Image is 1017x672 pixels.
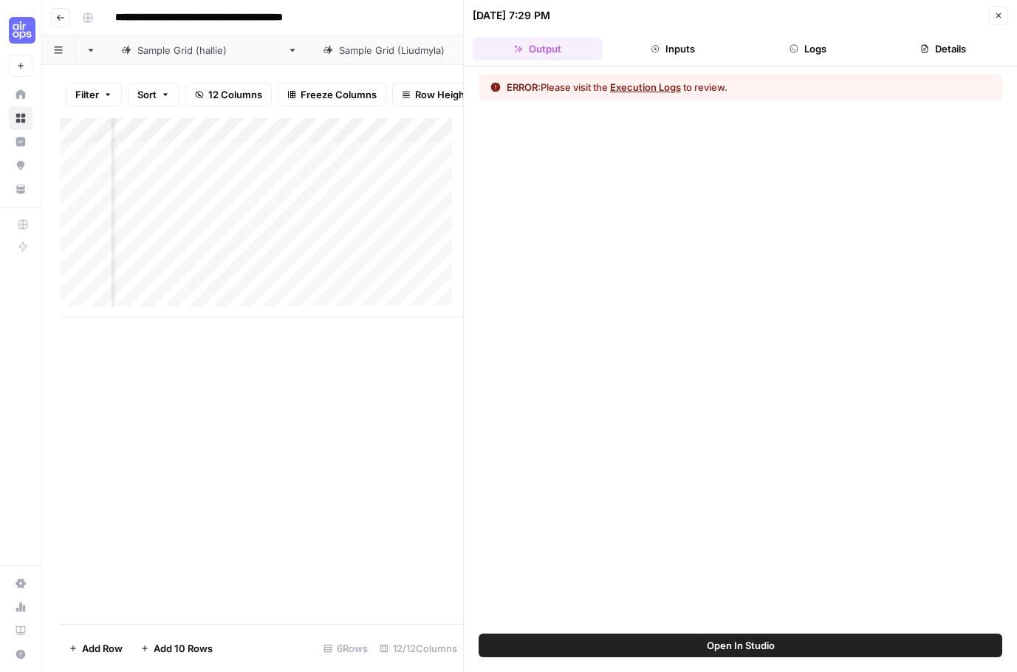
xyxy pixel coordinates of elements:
a: Insights [9,130,32,154]
a: Browse [9,106,32,130]
a: Settings [9,572,32,595]
button: Help + Support [9,642,32,666]
a: Opportunities [9,154,32,177]
button: Execution Logs [610,80,681,95]
button: Details [879,37,1008,61]
a: Home [9,83,32,106]
span: Add Row [82,641,123,656]
button: Inputs [608,37,737,61]
button: Filter [66,83,122,106]
button: Logs [744,37,873,61]
span: Freeze Columns [301,87,377,102]
button: Sort [128,83,179,106]
div: 6 Rows [318,637,374,660]
span: Row Height [415,87,468,102]
button: Open In Studio [479,634,1002,657]
span: Open In Studio [707,638,775,653]
span: Add 10 Rows [154,641,213,656]
a: Learning Hub [9,619,32,642]
div: Sample Grid ([PERSON_NAME]) [137,43,281,58]
div: [DATE] 7:29 PM [473,8,550,23]
button: Output [473,37,602,61]
a: Sample Grid ([PERSON_NAME]) [310,35,512,65]
div: 12/12 Columns [374,637,463,660]
button: Workspace: September Cohort [9,12,32,49]
a: Sample Grid ([PERSON_NAME]) [109,35,310,65]
button: Freeze Columns [278,83,386,106]
button: 12 Columns [185,83,272,106]
img: September Cohort Logo [9,17,35,44]
span: ERROR: [507,81,541,93]
button: Add Row [60,637,131,660]
span: Filter [75,87,99,102]
div: Sample Grid ([PERSON_NAME]) [339,43,483,58]
button: Add 10 Rows [131,637,222,660]
span: Sort [137,87,157,102]
button: Row Height [392,83,478,106]
span: 12 Columns [208,87,262,102]
a: Your Data [9,177,32,201]
a: Usage [9,595,32,619]
div: Please visit the to review. [507,80,727,95]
